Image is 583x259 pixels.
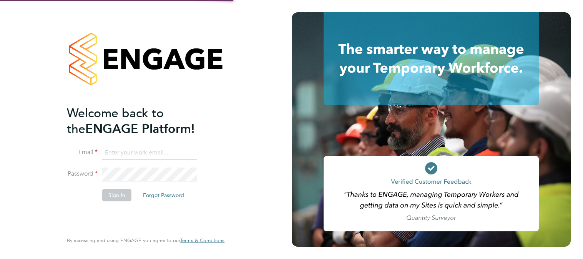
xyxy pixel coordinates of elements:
a: Terms & Conditions [180,237,224,244]
button: Forgot Password [137,189,190,201]
label: Email [67,148,98,156]
span: Welcome back to the [67,106,164,136]
h2: ENGAGE Platform! [67,105,217,137]
button: Sign In [102,189,131,201]
label: Password [67,170,98,178]
span: Terms & Conditions [180,237,224,244]
span: By accessing and using ENGAGE you agree to our [67,237,224,244]
input: Enter your work email... [102,146,197,160]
